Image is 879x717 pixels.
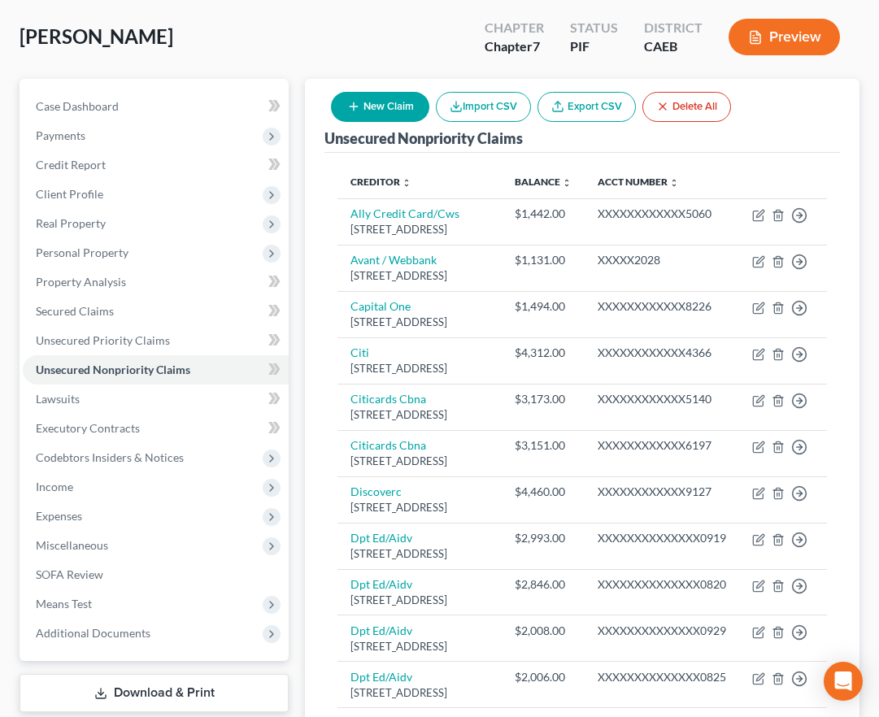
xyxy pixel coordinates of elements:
div: Status [570,19,618,37]
div: XXXXXXXXXXXXXX0919 [598,530,726,546]
a: Case Dashboard [23,92,289,121]
div: $4,460.00 [515,484,572,500]
div: $1,442.00 [515,206,572,222]
div: XXXXXXXXXXXX9127 [598,484,726,500]
a: Capital One [350,299,411,313]
span: Secured Claims [36,304,114,318]
button: New Claim [331,92,429,122]
a: Lawsuits [23,385,289,414]
i: unfold_more [669,178,679,188]
a: Dpt Ed/Aidv [350,670,412,684]
span: Unsecured Nonpriority Claims [36,363,190,376]
span: Payments [36,128,85,142]
a: Download & Print [20,674,289,712]
span: Personal Property [36,246,128,259]
div: XXXXXXXXXXXX4366 [598,345,726,361]
span: 7 [533,38,540,54]
a: Dpt Ed/Aidv [350,577,412,591]
div: XXXXXXXXXXXX5140 [598,391,726,407]
span: Miscellaneous [36,538,108,552]
a: Secured Claims [23,297,289,326]
div: PIF [570,37,618,56]
div: [STREET_ADDRESS] [350,315,489,330]
div: $2,006.00 [515,669,572,685]
div: $3,151.00 [515,437,572,454]
a: Acct Number unfold_more [598,176,679,188]
a: Creditor unfold_more [350,176,411,188]
div: XXXXXXXXXXXX6197 [598,437,726,454]
div: [STREET_ADDRESS] [350,639,489,654]
span: Executory Contracts [36,421,140,435]
span: Case Dashboard [36,99,119,113]
div: Chapter [485,19,544,37]
div: [STREET_ADDRESS] [350,268,489,284]
span: Unsecured Priority Claims [36,333,170,347]
a: Citicards Cbna [350,392,426,406]
div: [STREET_ADDRESS] [350,593,489,608]
div: $2,993.00 [515,530,572,546]
div: $1,131.00 [515,252,572,268]
span: Income [36,480,73,493]
div: [STREET_ADDRESS] [350,546,489,562]
a: Citi [350,345,369,359]
span: Credit Report [36,158,106,172]
a: Executory Contracts [23,414,289,443]
div: Unsecured Nonpriority Claims [324,128,523,148]
div: [STREET_ADDRESS] [350,454,489,469]
div: XXXXXXXXXXXXXX0929 [598,623,726,639]
a: Avant / Webbank [350,253,437,267]
div: $2,846.00 [515,576,572,593]
a: Property Analysis [23,267,289,297]
div: Chapter [485,37,544,56]
span: Lawsuits [36,392,80,406]
div: $1,494.00 [515,298,572,315]
div: District [644,19,703,37]
div: [STREET_ADDRESS] [350,500,489,515]
a: Ally Credit Card/Cws [350,206,459,220]
div: XXXXXXXXXXXXXX0825 [598,669,726,685]
a: Discoverc [350,485,402,498]
i: unfold_more [402,178,411,188]
div: $4,312.00 [515,345,572,361]
i: unfold_more [562,178,572,188]
div: CAEB [644,37,703,56]
div: $2,008.00 [515,623,572,639]
button: Preview [729,19,840,55]
button: Import CSV [436,92,531,122]
div: [STREET_ADDRESS] [350,361,489,376]
span: Property Analysis [36,275,126,289]
a: SOFA Review [23,560,289,589]
div: [STREET_ADDRESS] [350,407,489,423]
div: [STREET_ADDRESS] [350,685,489,701]
a: Dpt Ed/Aidv [350,624,412,637]
span: Real Property [36,216,106,230]
div: Open Intercom Messenger [824,662,863,701]
a: Unsecured Nonpriority Claims [23,355,289,385]
a: Unsecured Priority Claims [23,326,289,355]
span: SOFA Review [36,567,103,581]
span: Means Test [36,597,92,611]
span: Codebtors Insiders & Notices [36,450,184,464]
a: Export CSV [537,92,636,122]
a: Citicards Cbna [350,438,426,452]
button: Delete All [642,92,731,122]
div: XXXXXXXXXXXX8226 [598,298,726,315]
span: Client Profile [36,187,103,201]
a: Credit Report [23,150,289,180]
div: $3,173.00 [515,391,572,407]
span: Expenses [36,509,82,523]
span: Additional Documents [36,626,150,640]
span: [PERSON_NAME] [20,24,173,48]
a: Balance unfold_more [515,176,572,188]
a: Dpt Ed/Aidv [350,531,412,545]
div: XXXXXXXXXXXXXX0820 [598,576,726,593]
div: [STREET_ADDRESS] [350,222,489,237]
div: XXXXX2028 [598,252,726,268]
div: XXXXXXXXXXXX5060 [598,206,726,222]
